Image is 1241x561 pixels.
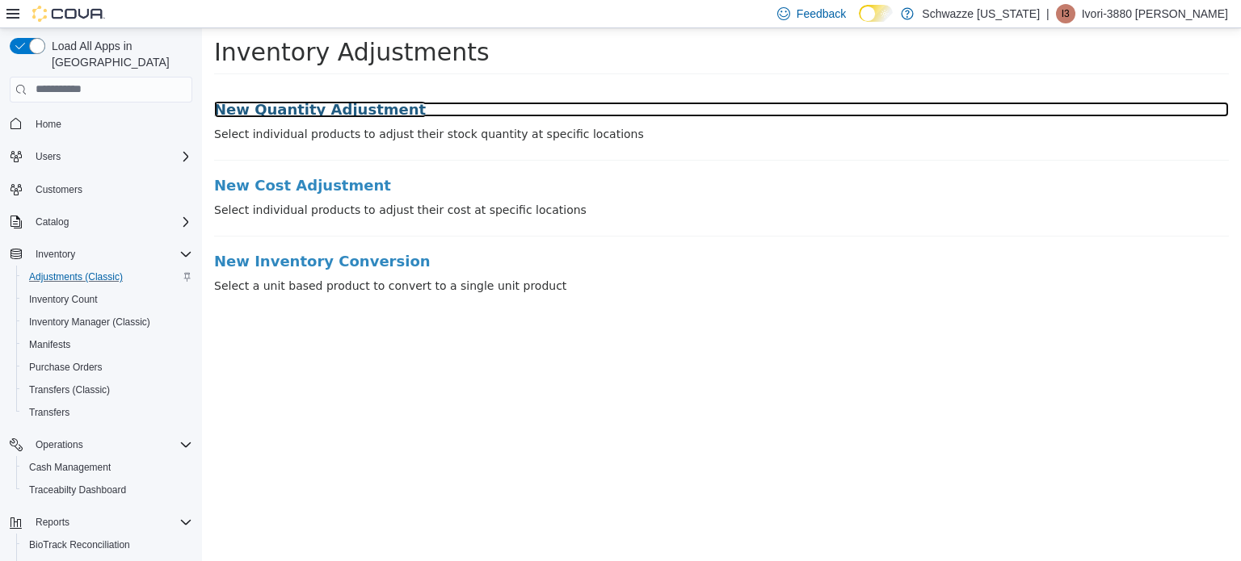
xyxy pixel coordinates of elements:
[3,433,199,456] button: Operations
[12,249,1027,266] p: Select a unit based product to convert to a single unit product
[23,290,192,309] span: Inventory Count
[29,383,110,396] span: Transfers (Classic)
[29,147,192,166] span: Users
[797,6,846,22] span: Feedback
[29,180,89,199] a: Customers
[29,484,126,496] span: Traceabilty Dashboard
[23,358,192,377] span: Purchase Orders
[29,245,82,264] button: Inventory
[29,115,68,134] a: Home
[12,149,1027,165] a: New Cost Adjustment
[3,145,199,168] button: Users
[29,513,76,532] button: Reports
[12,10,288,38] span: Inventory Adjustments
[23,480,192,500] span: Traceabilty Dashboard
[16,266,199,288] button: Adjustments (Classic)
[3,511,199,534] button: Reports
[36,118,61,131] span: Home
[16,333,199,356] button: Manifests
[29,435,90,454] button: Operations
[45,38,192,70] span: Load All Apps in [GEOGRAPHIC_DATA]
[29,270,123,283] span: Adjustments (Classic)
[36,183,82,196] span: Customers
[16,534,199,556] button: BioTrack Reconciliation
[16,379,199,401] button: Transfers (Classic)
[23,335,77,354] a: Manifests
[23,403,192,422] span: Transfers
[16,311,199,333] button: Inventory Manager (Classic)
[29,245,192,264] span: Inventory
[12,98,1027,115] p: Select individual products to adjust their stock quantity at specific locations
[29,212,75,232] button: Catalog
[859,22,860,23] span: Dark Mode
[29,538,130,551] span: BioTrack Reconciliation
[12,73,1027,90] a: New Quantity Adjustment
[23,458,117,477] a: Cash Management
[23,535,137,555] a: BioTrack Reconciliation
[29,293,98,306] span: Inventory Count
[29,406,69,419] span: Transfers
[3,243,199,266] button: Inventory
[36,438,83,451] span: Operations
[1082,4,1228,23] p: Ivori-3880 [PERSON_NAME]
[29,461,111,474] span: Cash Management
[23,535,192,555] span: BioTrack Reconciliation
[36,516,69,529] span: Reports
[23,380,192,400] span: Transfers (Classic)
[23,290,104,309] a: Inventory Count
[12,225,1027,241] a: New Inventory Conversion
[23,267,192,287] span: Adjustments (Classic)
[16,401,199,424] button: Transfers
[23,458,192,477] span: Cash Management
[32,6,105,22] img: Cova
[36,216,69,228] span: Catalog
[16,456,199,479] button: Cash Management
[36,248,75,261] span: Inventory
[29,361,103,374] span: Purchase Orders
[23,312,192,332] span: Inventory Manager (Classic)
[29,513,192,532] span: Reports
[23,335,192,354] span: Manifests
[23,480,133,500] a: Traceabilty Dashboard
[1046,4,1050,23] p: |
[16,479,199,501] button: Traceabilty Dashboard
[23,312,157,332] a: Inventory Manager (Classic)
[12,174,1027,190] p: Select individual products to adjust their cost at specific locations
[23,403,76,422] a: Transfers
[29,147,67,166] button: Users
[23,380,116,400] a: Transfers (Classic)
[29,316,150,329] span: Inventory Manager (Classic)
[29,179,192,199] span: Customers
[16,288,199,311] button: Inventory Count
[922,4,1040,23] p: Schwazze [US_STATE]
[3,211,199,233] button: Catalog
[29,114,192,134] span: Home
[23,358,109,377] a: Purchase Orders
[859,5,893,22] input: Dark Mode
[29,212,192,232] span: Catalog
[1062,4,1070,23] span: I3
[16,356,199,379] button: Purchase Orders
[36,150,61,163] span: Users
[29,338,70,351] span: Manifests
[3,112,199,136] button: Home
[1056,4,1075,23] div: Ivori-3880 Johnson
[23,267,129,287] a: Adjustments (Classic)
[29,435,192,454] span: Operations
[3,178,199,201] button: Customers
